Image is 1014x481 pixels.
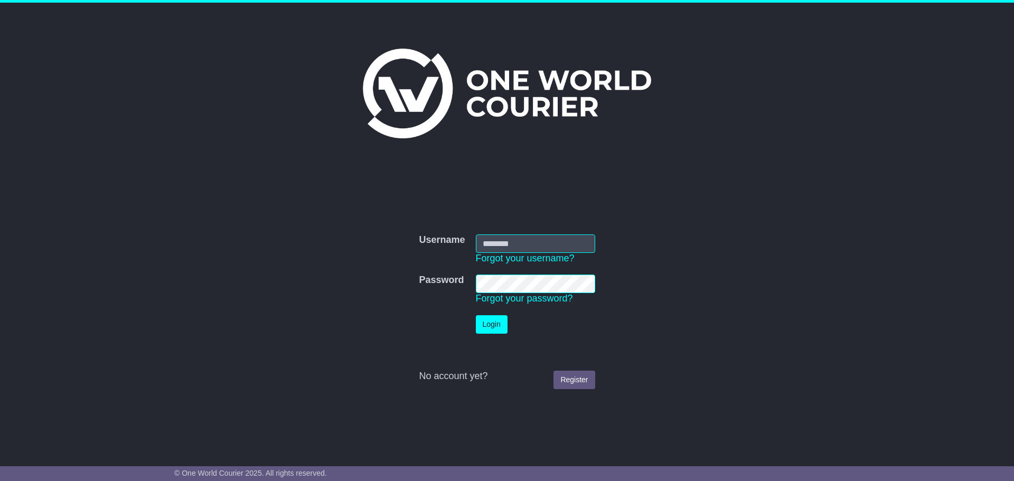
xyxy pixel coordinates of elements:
div: No account yet? [419,371,595,382]
label: Password [419,275,464,286]
button: Login [476,315,508,334]
label: Username [419,234,465,246]
span: © One World Courier 2025. All rights reserved. [174,469,327,477]
a: Register [553,371,595,389]
img: One World [363,49,651,138]
a: Forgot your password? [476,293,573,304]
a: Forgot your username? [476,253,575,263]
